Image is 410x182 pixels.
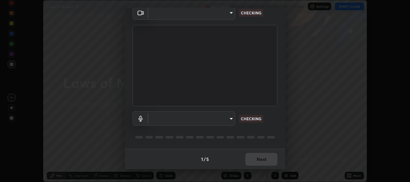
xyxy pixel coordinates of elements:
[241,116,261,122] p: CHECKING
[201,156,203,162] h4: 1
[241,10,261,16] p: CHECKING
[148,111,235,126] div: ​
[148,5,235,20] div: ​
[206,156,209,162] h4: 5
[204,156,206,162] h4: /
